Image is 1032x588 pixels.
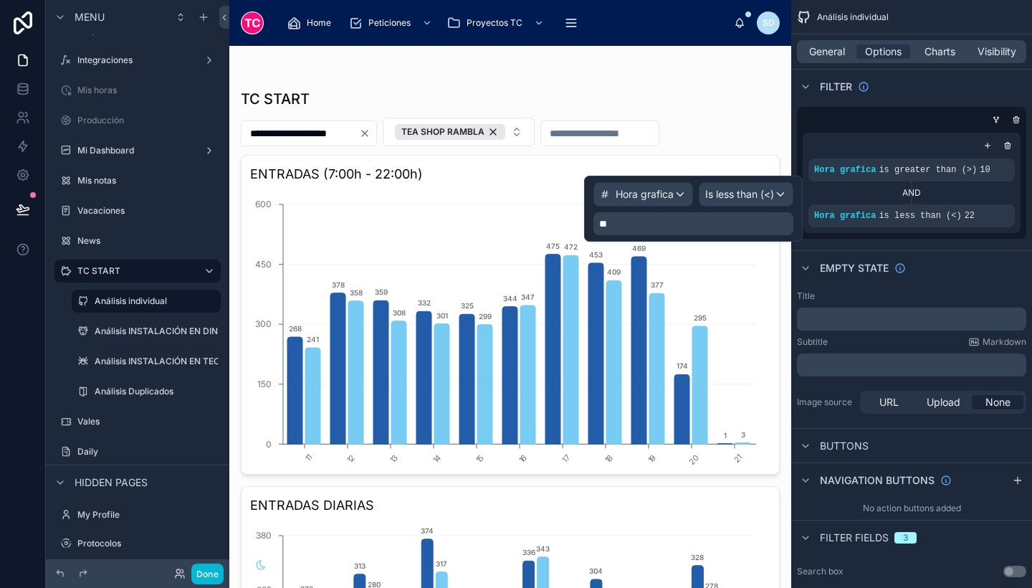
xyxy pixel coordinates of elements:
[677,361,688,370] text: 174
[54,169,221,192] a: Mis notas
[546,242,560,250] text: 475
[77,85,218,96] label: Mis horas
[54,49,221,72] a: Integraciones
[54,109,221,132] a: Producción
[694,313,707,322] text: 295
[820,80,852,94] span: Filter
[95,386,218,397] label: Análisis Duplicados
[924,44,955,59] span: Charts
[503,294,517,303] text: 344
[927,395,960,409] span: Upload
[72,290,221,313] a: Análisis individual
[255,259,272,270] tspan: 450
[797,354,1026,376] div: scrollable content
[536,544,550,553] text: 343
[54,199,221,222] a: Vacaciones
[564,242,578,251] text: 472
[75,475,148,490] span: Hidden pages
[724,431,727,440] text: 1
[54,410,221,433] a: Vales
[442,10,551,36] a: Proyectos TC
[421,526,434,535] text: 374
[54,139,221,162] a: Mi Dashboard
[820,439,869,453] span: Buttons
[350,288,363,297] text: 358
[814,211,876,221] span: Hora grafica
[879,165,977,175] span: is greater than (>)
[368,17,411,29] span: Peticiones
[255,318,272,329] tspan: 300
[521,293,535,301] text: 347
[732,452,745,465] text: 21
[77,205,218,217] label: Vacaciones
[395,124,505,140] div: TEA SHOP RAMBLA
[344,10,439,36] a: Peticiones
[266,439,272,450] tspan: 0
[72,320,221,343] a: Análisis INSTALACIÓN EN DINTEL
[54,79,221,102] a: Mis horas
[282,10,341,36] a: Home
[95,295,212,307] label: Análisis individual
[474,452,487,465] text: 15
[968,336,1026,348] a: Markdown
[75,10,105,24] span: Menu
[54,260,221,283] a: TC START
[983,336,1026,348] span: Markdown
[289,324,302,333] text: 268
[307,335,319,343] text: 241
[603,452,616,465] text: 18
[980,165,990,175] span: 10
[77,416,218,427] label: Vales
[77,115,218,126] label: Producción
[797,308,1026,331] div: scrollable content
[250,495,770,516] h3: ENTRADAS DIARIAS
[817,11,889,23] span: Análisis individual
[820,473,935,488] span: Navigation buttons
[741,430,745,439] text: 3
[607,267,621,276] text: 409
[77,446,218,457] label: Daily
[808,187,1015,199] div: AND
[54,503,221,526] a: My Profile
[359,128,376,139] button: Clear
[388,452,401,465] text: 13
[705,187,774,201] span: Is less than (<)
[191,564,224,584] button: Done
[814,165,876,175] span: Hora grafica
[879,395,899,409] span: URL
[820,261,889,275] span: Empty state
[354,561,365,570] text: 313
[797,290,815,302] label: Title
[383,118,535,146] button: Select Button
[307,17,331,29] span: Home
[461,301,474,310] text: 325
[241,89,310,109] h1: TC START
[257,379,272,389] tspan: 150
[418,298,431,307] text: 332
[345,452,358,465] text: 12
[303,452,315,464] text: 11
[375,288,388,296] text: 359
[593,182,693,207] button: Hora grafica
[560,452,572,465] text: 17
[393,308,406,317] text: 308
[95,356,233,367] label: Análisis INSTALACIÓN EN TECHO
[651,280,664,289] text: 377
[54,229,221,252] a: News
[256,530,272,541] tspan: 380
[467,17,522,29] span: Proyectos TC
[809,44,845,59] span: General
[77,265,192,277] label: TC START
[77,145,198,156] label: Mi Dashboard
[691,553,704,561] text: 328
[241,11,264,34] img: App logo
[54,440,221,463] a: Daily
[77,54,198,66] label: Integraciones
[431,452,444,465] text: 14
[763,17,775,29] span: SD
[687,452,702,467] text: 20
[275,7,734,39] div: scrollable content
[820,531,889,545] span: Filter fields
[903,532,908,544] div: 3
[985,395,1010,409] span: None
